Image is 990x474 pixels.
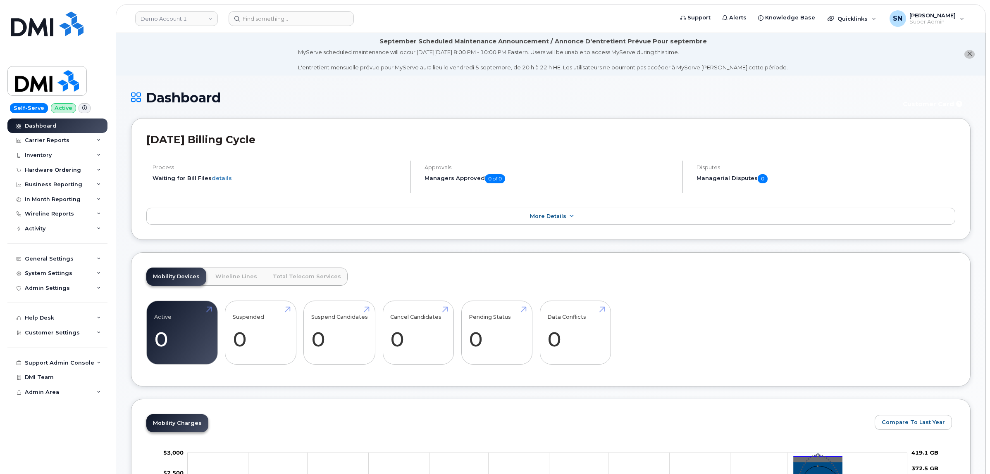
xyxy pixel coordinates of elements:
span: 0 [758,174,768,183]
a: Cancel Candidates 0 [390,306,446,360]
a: Suspended 0 [233,306,289,360]
a: Wireline Lines [209,268,264,286]
span: Compare To Last Year [882,418,945,426]
h5: Managers Approved [425,174,675,183]
a: Pending Status 0 [469,306,525,360]
tspan: 419.1 GB [911,449,938,456]
button: Compare To Last Year [875,415,952,430]
a: Mobility Devices [146,268,206,286]
h4: Approvals [425,164,675,171]
button: close notification [964,50,975,59]
a: details [212,175,232,181]
a: Data Conflicts 0 [547,306,603,360]
a: Mobility Charges [146,414,208,432]
a: Total Telecom Services [266,268,348,286]
span: 0 of 0 [485,174,505,183]
a: Active 0 [154,306,210,360]
span: More Details [530,213,566,219]
h1: Dashboard [131,90,892,105]
div: September Scheduled Maintenance Announcement / Annonce D'entretient Prévue Pour septembre [379,37,707,46]
h2: [DATE] Billing Cycle [146,133,955,146]
div: MyServe scheduled maintenance will occur [DATE][DATE] 8:00 PM - 10:00 PM Eastern. Users will be u... [298,48,788,71]
button: Customer Card [896,97,971,111]
h4: Disputes [697,164,955,171]
tspan: $3,000 [163,449,184,456]
h5: Managerial Disputes [697,174,955,183]
h4: Process [153,164,403,171]
a: Suspend Candidates 0 [311,306,368,360]
li: Waiting for Bill Files [153,174,403,182]
g: $0 [163,449,184,456]
tspan: 372.5 GB [911,465,938,472]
